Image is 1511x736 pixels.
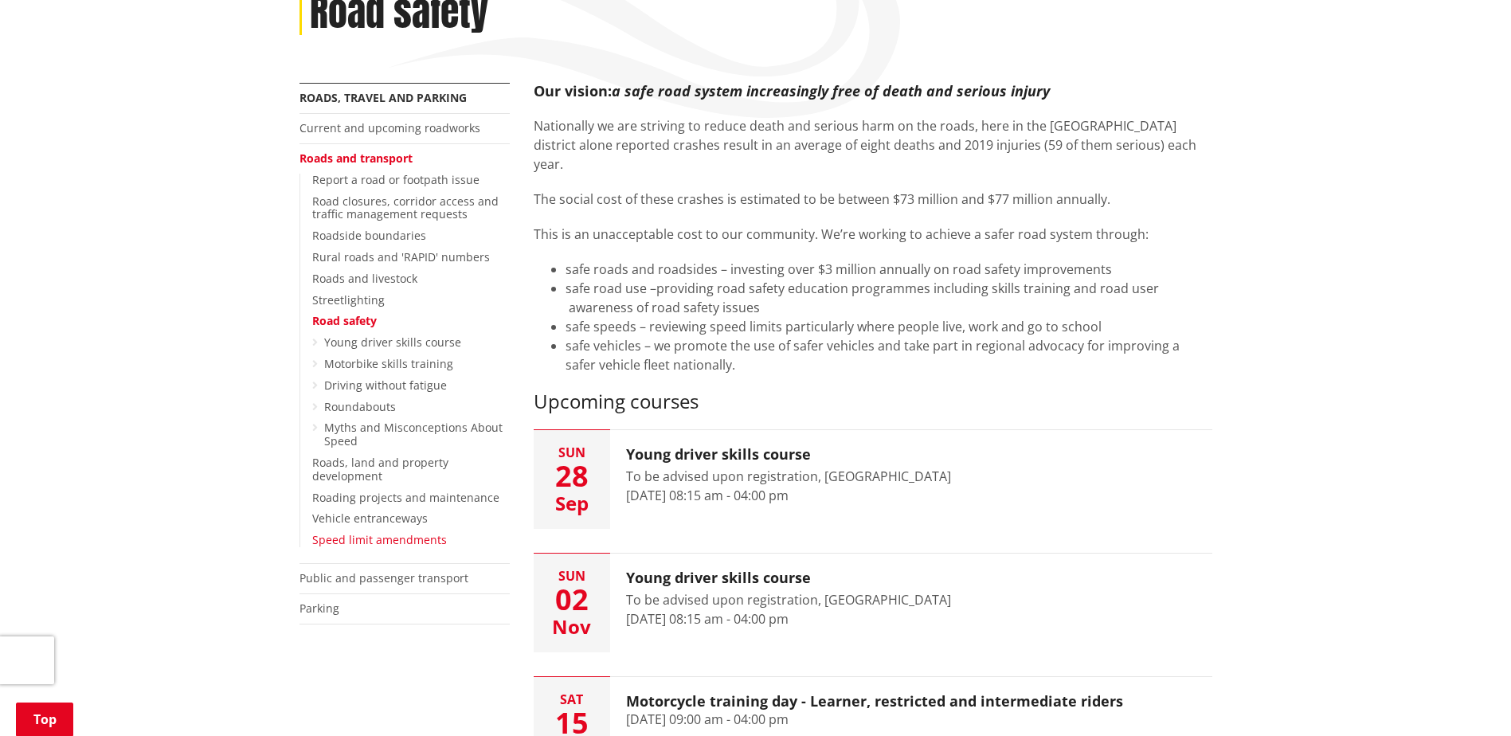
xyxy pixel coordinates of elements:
div: 28 [534,462,610,491]
li: safe vehicles – we promote the use of safer vehicles and take part in regional advocacy for impro... [566,336,1212,374]
a: Top [16,703,73,736]
a: Roads, land and property development [312,455,448,483]
a: Roads and transport [299,151,413,166]
h3: Young driver skills course [626,570,951,587]
strong: Our vision [534,81,608,100]
a: Vehicle entranceways [312,511,428,526]
button: Sun 28 Sep Young driver skills course To be advised upon registration, [GEOGRAPHIC_DATA] [DATE] 0... [534,430,1212,529]
a: Report a road or footpath issue [312,172,480,187]
strong: : [608,81,612,100]
a: Roads and livestock [312,271,417,286]
time: [DATE] 09:00 am - 04:00 pm [626,711,789,728]
div: 02 [534,585,610,614]
time: [DATE] 08:15 am - 04:00 pm [626,610,789,628]
em: a safe road system increasingly free of death and serious injury [612,81,1050,100]
div: Sat [534,693,610,706]
div: To be advised upon registration, [GEOGRAPHIC_DATA] [626,467,951,486]
a: Current and upcoming roadworks [299,120,480,135]
a: Driving without fatigue [324,378,447,393]
a: Roadside boundaries [312,228,426,243]
a: Road closures, corridor access and traffic management requests [312,194,499,222]
li: safe speeds – reviewing speed limits particularly where people live, work and go to school [566,317,1212,336]
a: Motorbike skills training [324,356,453,371]
a: Road safety [312,313,377,328]
li: safe road use –providing road safety education programmes including skills training and road user... [566,279,1212,317]
li: safe roads and roadsides – investing over $3 million annually on road safety improvements [566,260,1212,279]
h3: Motorcycle training day - Learner, restricted and intermediate riders [626,693,1123,711]
a: Rural roads and 'RAPID' numbers [312,249,490,264]
a: Streetlighting [312,292,385,307]
iframe: Messenger Launcher [1438,669,1495,726]
a: Myths and Misconceptions About Speed [324,420,503,448]
div: Sep [534,494,610,513]
h3: Young driver skills course [626,446,951,464]
div: Sun [534,570,610,582]
div: Sun [534,446,610,459]
p: This is an unacceptable cost to our community. We’re working to achieve a safer road system through: [534,225,1212,244]
div: Nov [534,617,610,636]
div: To be advised upon registration, [GEOGRAPHIC_DATA] [626,590,951,609]
a: Roads, travel and parking [299,90,467,105]
a: Roundabouts [324,399,396,414]
a: Speed limit amendments [312,532,447,547]
p: The social cost of these crashes is estimated to be between $73 million and $77 million annually. [534,190,1212,209]
p: Nationally we are striving to reduce death and serious harm on the roads, here in the [GEOGRAPHIC... [534,116,1212,174]
time: [DATE] 08:15 am - 04:00 pm [626,487,789,504]
a: Roading projects and maintenance [312,490,499,505]
h3: Upcoming courses [534,390,1212,413]
a: Public and passenger transport [299,570,468,585]
a: Young driver skills course [324,335,461,350]
button: Sun 02 Nov Young driver skills course To be advised upon registration, [GEOGRAPHIC_DATA] [DATE] 0... [534,554,1212,652]
a: Parking [299,601,339,616]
